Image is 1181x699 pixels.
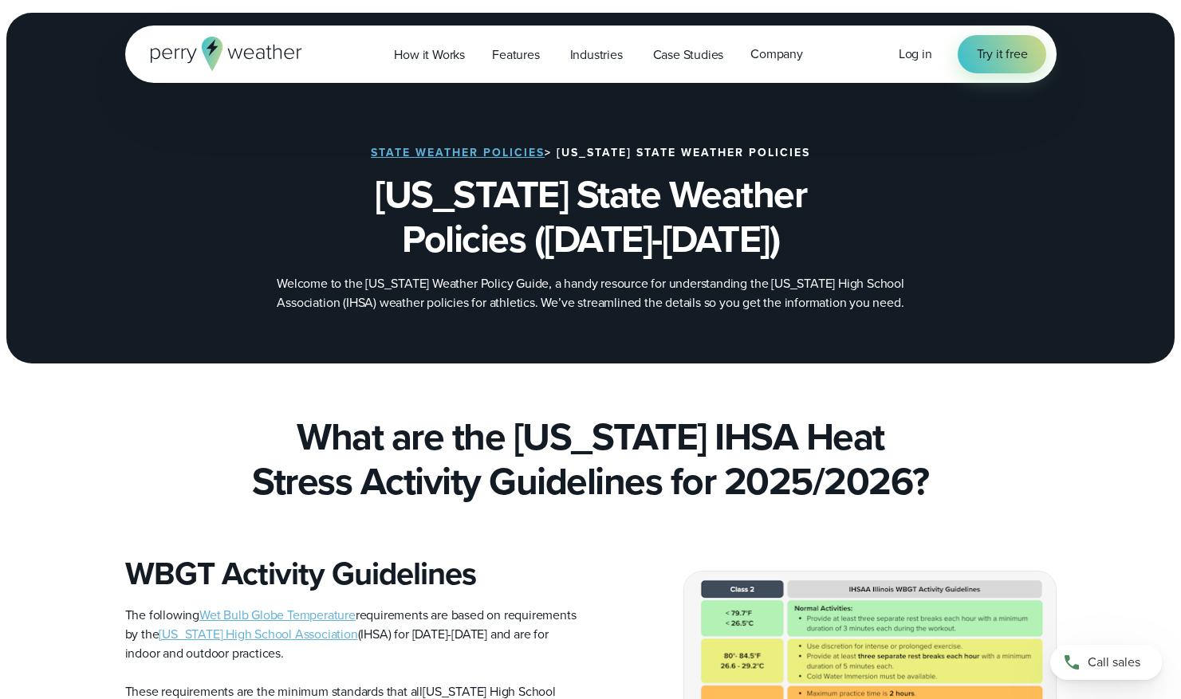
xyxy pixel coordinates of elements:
span: Features [492,45,539,65]
span: Log in [899,45,932,63]
span: requirements are based on requirements by the [125,606,577,643]
span: Industries [570,45,623,65]
a: Try it free [958,35,1047,73]
a: Call sales [1050,645,1162,680]
a: Wet Bulb Globe Temperature [199,606,356,624]
a: Case Studies [640,38,738,71]
span: Case Studies [653,45,724,65]
span: Company [750,45,803,64]
a: State Weather Policies [371,144,545,161]
a: Log in [899,45,932,64]
span: How it Works [394,45,465,65]
span: Try it free [977,45,1028,64]
h1: [US_STATE] State Weather Policies ([DATE]-[DATE]) [205,172,977,261]
a: How it Works [380,38,478,71]
span: The following [125,606,199,624]
span: Call sales [1088,653,1140,672]
span: (IHSA) for [DATE]-[DATE] and are for indoor and outdoor practices. [125,625,549,662]
h3: WBGT Activity Guidelines [125,555,578,593]
h3: > [US_STATE] State Weather Policies [371,147,810,159]
a: [US_STATE] High School Association [159,625,357,643]
h2: What are the [US_STATE] IHSA Heat Stress Activity Guidelines for 2025/2026? [125,414,1057,504]
p: Welcome to the [US_STATE] Weather Policy Guide, a handy resource for understanding the [US_STATE]... [272,274,910,312]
